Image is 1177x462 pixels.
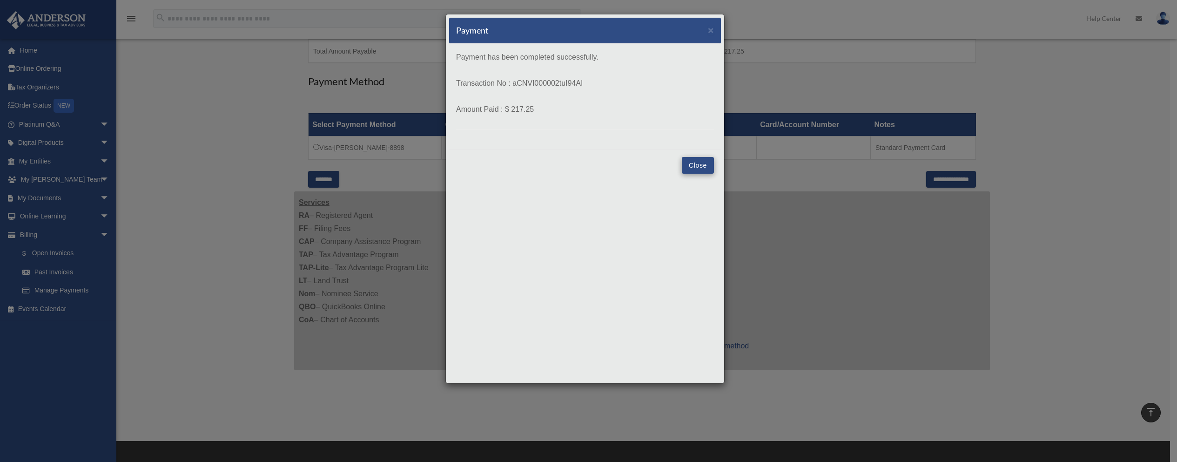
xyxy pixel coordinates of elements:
[682,157,714,174] button: Close
[456,51,714,64] p: Payment has been completed successfully.
[708,25,714,35] button: Close
[456,77,714,90] p: Transaction No : aCNVI000002tuI94AI
[456,25,489,36] h5: Payment
[456,103,714,116] p: Amount Paid : $ 217.25
[708,25,714,35] span: ×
